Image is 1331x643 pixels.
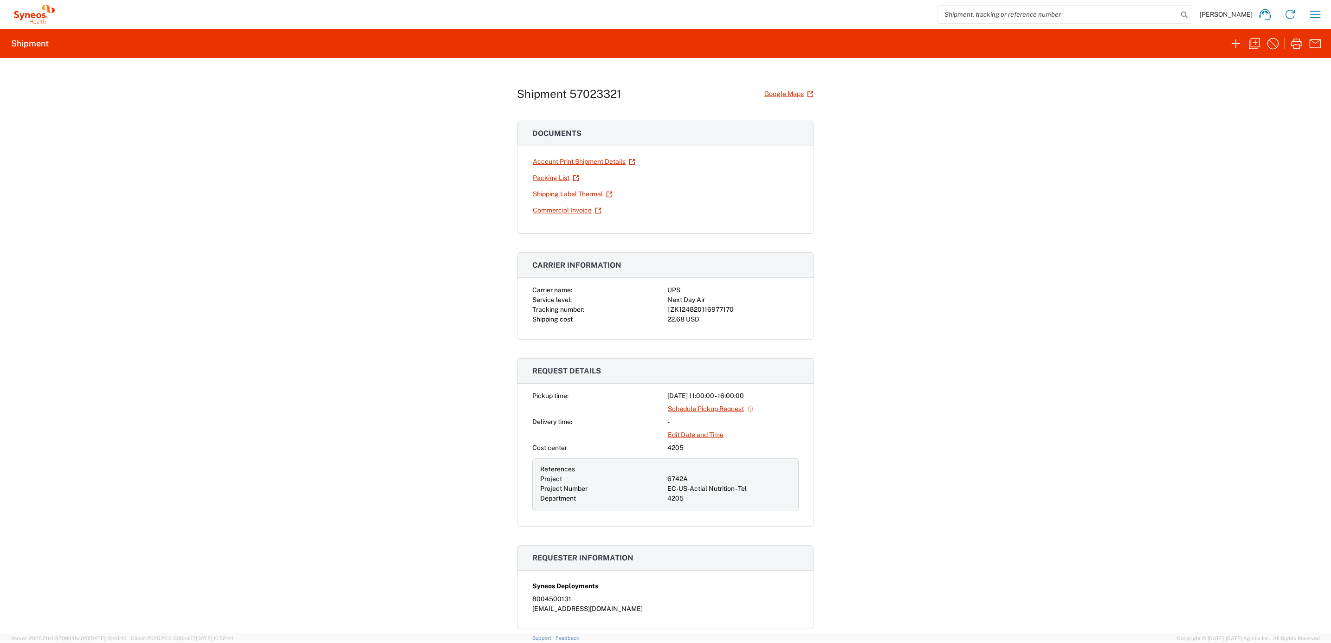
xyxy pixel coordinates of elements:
[131,636,233,641] span: Client: 2025.20.0-035ba07
[196,636,233,641] span: [DATE] 10:52:44
[1200,10,1253,19] span: [PERSON_NAME]
[532,186,613,202] a: Shipping Label Thermal
[540,474,664,484] div: Project
[667,401,754,417] a: Schedule Pickup Request
[937,6,1178,23] input: Shipment, tracking or reference number
[532,581,598,591] span: Syneos Deployments
[532,604,799,614] div: [EMAIL_ADDRESS][DOMAIN_NAME]
[532,367,601,375] span: Request details
[89,636,127,641] span: [DATE] 10:43:43
[556,635,579,641] a: Feedback
[667,315,799,324] div: 22.68 USD
[532,286,572,294] span: Carrier name:
[540,465,575,473] span: References
[532,306,584,313] span: Tracking number:
[532,635,556,641] a: Support
[11,636,127,641] span: Server: 2025.20.0-970904bc0f3
[11,38,49,49] h2: Shipment
[532,170,580,186] a: Packing List
[540,484,664,494] div: Project Number
[667,474,791,484] div: 6742A
[532,129,582,138] span: Documents
[667,427,724,443] a: Edit Date and Time
[532,444,567,451] span: Cost center
[764,86,814,102] a: Google Maps
[532,315,573,323] span: Shipping cost
[532,553,633,562] span: Requester information
[532,154,636,170] a: Account Print Shipment Details
[532,418,572,425] span: Delivery time:
[517,87,621,101] h1: Shipment 57023321
[532,392,569,399] span: Pickup time:
[667,295,799,305] div: Next Day Air
[532,261,621,270] span: Carrier information
[667,305,799,315] div: 1ZK124820116977170
[540,494,664,503] div: Department
[667,417,799,427] div: -
[1177,634,1320,643] span: Copyright © [DATE]-[DATE] Agistix Inc., All Rights Reserved
[667,443,799,453] div: 4205
[667,285,799,295] div: UPS
[667,391,799,401] div: [DATE] 11:00:00 - 16:00:00
[667,494,791,503] div: 4205
[532,296,572,303] span: Service level:
[532,594,799,604] div: 8004500131
[532,202,602,219] a: Commercial Invoice
[667,484,791,494] div: EC-US-Actial Nutrition - Tel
